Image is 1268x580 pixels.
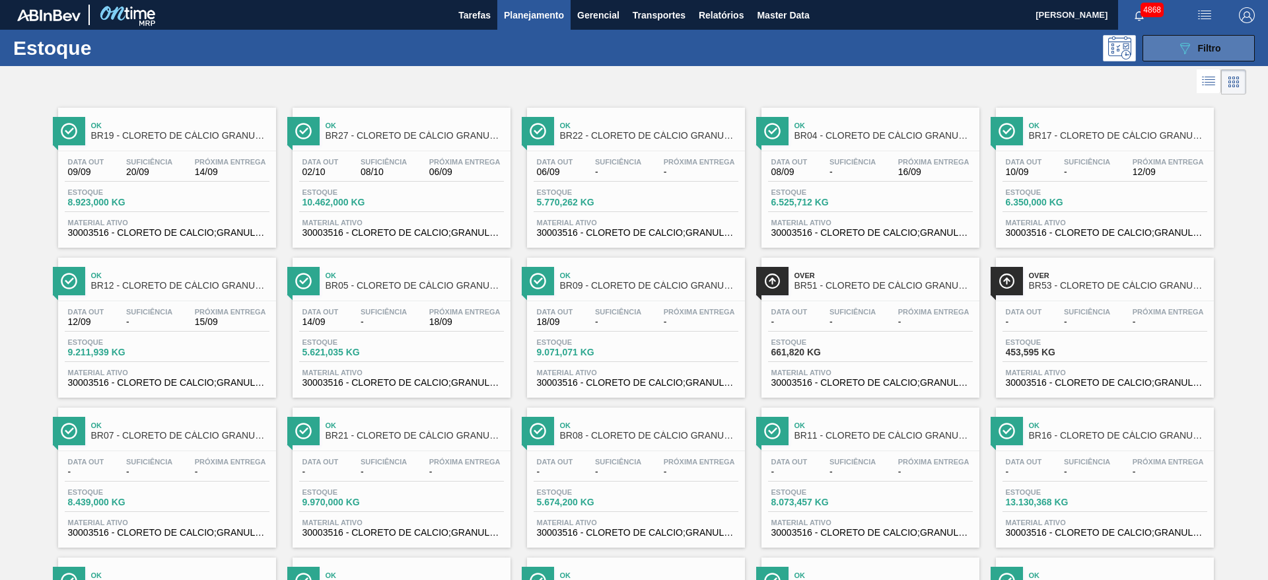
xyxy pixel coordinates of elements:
a: ÍconeOkBR22 - CLORETO DE CÁLCIO GRANULADOData out06/09Suficiência-Próxima Entrega-Estoque5.770,26... [517,98,752,248]
span: Material ativo [68,519,266,526]
span: 30003516 - CLORETO DE CALCIO;GRANULADO;75% [1006,228,1204,238]
span: 30003516 - CLORETO DE CALCIO;GRANULADO;75% [537,378,735,388]
span: 30003516 - CLORETO DE CALCIO;GRANULADO;75% [302,378,501,388]
span: 30003516 - CLORETO DE CALCIO;GRANULADO;75% [1006,378,1204,388]
span: Filtro [1198,43,1221,54]
span: Ok [91,571,269,579]
span: Ok [560,122,738,129]
span: Próxima Entrega [1133,158,1204,166]
span: Material ativo [1006,519,1204,526]
span: Suficiência [829,308,876,316]
span: Data out [68,458,104,466]
span: Estoque [771,188,864,196]
span: Próxima Entrega [429,308,501,316]
span: 30003516 - CLORETO DE CALCIO;GRANULADO;75% [771,528,969,538]
span: 9.970,000 KG [302,497,395,507]
span: 12/09 [68,317,104,327]
span: Estoque [1006,488,1098,496]
span: - [771,467,808,477]
span: - [829,167,876,177]
span: Ok [91,272,269,279]
span: - [126,467,172,477]
span: Suficiência [595,158,641,166]
img: Ícone [530,123,546,139]
span: Tarefas [458,7,491,23]
span: - [302,467,339,477]
span: Master Data [757,7,809,23]
span: Suficiência [126,458,172,466]
span: Material ativo [1006,219,1204,227]
span: Material ativo [771,519,969,526]
span: 30003516 - CLORETO DE CALCIO;GRANULADO;75% [537,228,735,238]
span: 30003516 - CLORETO DE CALCIO;GRANULADO;75% [68,228,266,238]
a: ÍconeOkBR27 - CLORETO DE CÁLCIO GRANULADOData out02/10Suficiência08/10Próxima Entrega06/09Estoque... [283,98,517,248]
img: TNhmsLtSVTkK8tSr43FrP2fwEKptu5GPRR3wAAAABJRU5ErkJggg== [17,9,81,21]
span: Material ativo [771,219,969,227]
img: Ícone [61,273,77,289]
span: Transportes [633,7,686,23]
span: Suficiência [361,308,407,316]
span: Material ativo [537,519,735,526]
span: Estoque [302,488,395,496]
span: 453,595 KG [1006,347,1098,357]
span: Ok [1029,421,1207,429]
a: ÍconeOkBR16 - CLORETO DE CÁLCIO GRANULADOData out-Suficiência-Próxima Entrega-Estoque13.130,368 K... [986,398,1220,548]
span: Suficiência [361,458,407,466]
span: 30003516 - CLORETO DE CALCIO;GRANULADO;75% [68,378,266,388]
span: - [595,317,641,327]
img: Ícone [295,423,312,439]
span: Data out [302,458,339,466]
span: BR05 - CLORETO DE CÁLCIO GRANULADO [326,281,504,291]
span: Estoque [68,338,160,346]
span: Suficiência [126,308,172,316]
span: BR11 - CLORETO DE CÁLCIO GRANULADO [794,431,973,441]
span: Suficiência [1064,458,1110,466]
span: BR04 - CLORETO DE CÁLCIO GRANULADO [794,131,973,141]
span: 30003516 - CLORETO DE CALCIO;GRANULADO;75% [68,528,266,538]
span: Material ativo [771,369,969,377]
span: Suficiência [1064,158,1110,166]
span: - [898,467,969,477]
span: - [126,317,172,327]
a: ÍconeOverBR53 - CLORETO DE CÁLCIO GRANULADOData out-Suficiência-Próxima Entrega-Estoque453,595 KG... [986,248,1220,398]
span: BR09 - CLORETO DE CÁLCIO GRANULADO [560,281,738,291]
span: Ok [326,571,504,579]
span: 30003516 - CLORETO DE CALCIO;GRANULADO;75% [1006,528,1204,538]
span: Data out [68,308,104,316]
span: - [1064,167,1110,177]
span: 14/09 [302,317,339,327]
img: Ícone [295,273,312,289]
span: Ok [794,421,973,429]
span: Data out [1006,308,1042,316]
span: Estoque [537,488,629,496]
button: Notificações [1118,6,1160,24]
button: Filtro [1143,35,1255,61]
span: Material ativo [68,369,266,377]
span: Suficiência [595,308,641,316]
span: 30003516 - CLORETO DE CALCIO;GRANULADO;75% [302,528,501,538]
span: - [1133,317,1204,327]
span: 30003516 - CLORETO DE CALCIO;GRANULADO;75% [771,378,969,388]
span: Data out [1006,158,1042,166]
img: Ícone [61,423,77,439]
span: Material ativo [537,369,735,377]
span: Ok [560,571,738,579]
span: BR19 - CLORETO DE CÁLCIO GRANULADO [91,131,269,141]
a: ÍconeOkBR19 - CLORETO DE CÁLCIO GRANULADOData out09/09Suficiência20/09Próxima Entrega14/09Estoque... [48,98,283,248]
span: 6.350,000 KG [1006,198,1098,207]
span: 30003516 - CLORETO DE CALCIO;GRANULADO;75% [537,528,735,538]
a: ÍconeOkBR21 - CLORETO DE CÁLCIO GRANULADOData out-Suficiência-Próxima Entrega-Estoque9.970,000 KG... [283,398,517,548]
span: Data out [537,458,573,466]
span: 09/09 [68,167,104,177]
span: Ok [794,122,973,129]
span: 9.211,939 KG [68,347,160,357]
span: 4868 [1141,3,1164,17]
span: Estoque [1006,338,1098,346]
span: BR21 - CLORETO DE CÁLCIO GRANULADO [326,431,504,441]
span: 08/10 [361,167,407,177]
span: Ok [1029,122,1207,129]
span: Suficiência [595,458,641,466]
span: Próxima Entrega [664,158,735,166]
img: Ícone [295,123,312,139]
span: - [361,467,407,477]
